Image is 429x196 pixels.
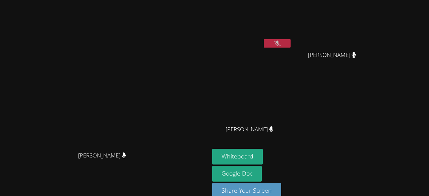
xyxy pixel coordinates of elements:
[308,50,356,60] span: [PERSON_NAME]
[78,151,126,160] span: [PERSON_NAME]
[212,166,262,182] a: Google Doc
[226,125,273,134] span: [PERSON_NAME]
[212,149,263,165] button: Whiteboard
